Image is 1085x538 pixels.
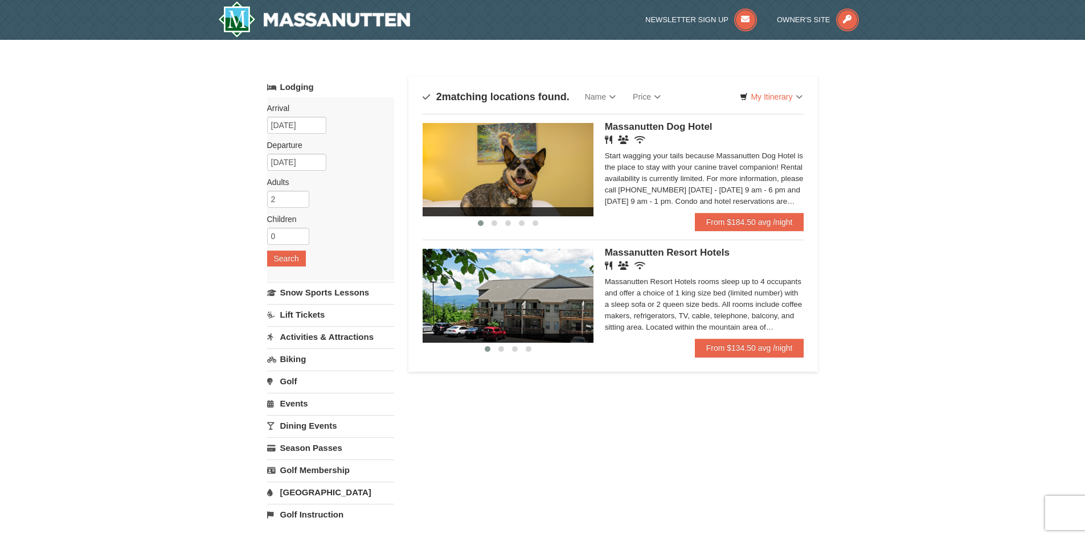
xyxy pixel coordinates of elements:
[267,213,386,225] label: Children
[218,1,411,38] a: Massanutten Resort
[618,135,629,144] i: Banquet Facilities
[645,15,728,24] span: Newsletter Sign Up
[634,135,645,144] i: Wireless Internet (free)
[267,176,386,188] label: Adults
[267,250,306,266] button: Search
[267,482,394,503] a: [GEOGRAPHIC_DATA]
[605,247,730,258] span: Massanutten Resort Hotels
[695,339,804,357] a: From $134.50 avg /night
[267,282,394,303] a: Snow Sports Lessons
[423,91,570,102] h4: matching locations found.
[267,504,394,525] a: Golf Instruction
[267,393,394,414] a: Events
[605,150,804,207] div: Start wagging your tails because Massanutten Dog Hotel is the place to stay with your canine trav...
[624,85,669,108] a: Price
[267,415,394,436] a: Dining Events
[605,261,612,270] i: Restaurant
[267,77,394,97] a: Lodging
[605,135,612,144] i: Restaurant
[605,121,713,132] span: Massanutten Dog Hotel
[576,85,624,108] a: Name
[267,139,386,151] label: Departure
[436,91,442,102] span: 2
[267,326,394,347] a: Activities & Attractions
[634,261,645,270] i: Wireless Internet (free)
[267,102,386,114] label: Arrival
[732,88,809,105] a: My Itinerary
[645,15,757,24] a: Newsletter Sign Up
[777,15,830,24] span: Owner's Site
[777,15,859,24] a: Owner's Site
[618,261,629,270] i: Banquet Facilities
[218,1,411,38] img: Massanutten Resort Logo
[605,276,804,333] div: Massanutten Resort Hotels rooms sleep up to 4 occupants and offer a choice of 1 king size bed (li...
[267,437,394,458] a: Season Passes
[267,371,394,392] a: Golf
[267,459,394,480] a: Golf Membership
[695,213,804,231] a: From $184.50 avg /night
[267,348,394,369] a: Biking
[267,304,394,325] a: Lift Tickets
